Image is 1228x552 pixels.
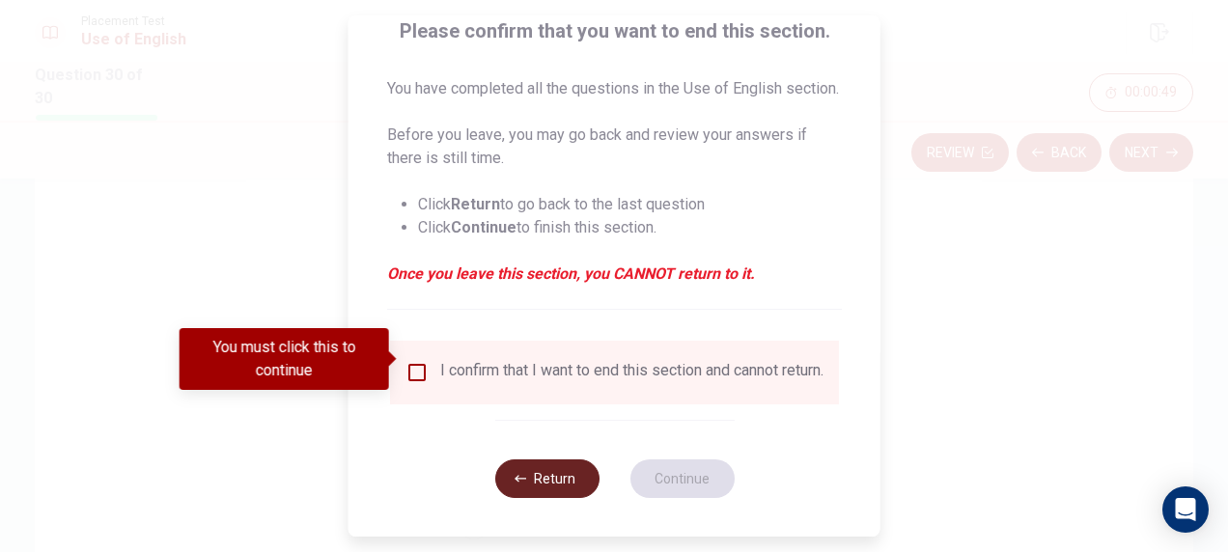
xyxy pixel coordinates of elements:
[440,361,823,384] div: I confirm that I want to end this section and cannot return.
[405,361,429,384] span: You must click this to continue
[451,195,500,213] strong: Return
[387,262,842,286] em: Once you leave this section, you CANNOT return to it.
[180,328,389,390] div: You must click this to continue
[629,459,734,498] button: Continue
[1162,486,1209,533] div: Open Intercom Messenger
[387,77,842,100] p: You have completed all the questions in the Use of English section.
[418,193,842,216] li: Click to go back to the last question
[494,459,599,498] button: Return
[418,216,842,239] li: Click to finish this section.
[387,124,842,170] p: Before you leave, you may go back and review your answers if there is still time.
[451,218,516,236] strong: Continue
